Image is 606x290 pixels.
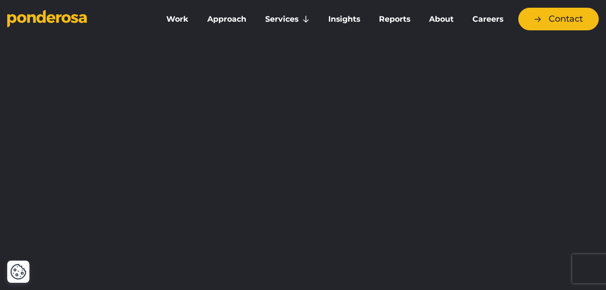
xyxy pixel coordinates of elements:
img: Revisit consent button [10,264,27,280]
a: Careers [465,9,511,29]
a: Services [257,9,317,29]
a: Contact [518,8,599,30]
a: About [421,9,461,29]
a: Work [159,9,196,29]
a: Approach [200,9,254,29]
button: Cookie Settings [10,264,27,280]
a: Go to homepage [7,10,144,29]
a: Insights [321,9,367,29]
a: Reports [371,9,417,29]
